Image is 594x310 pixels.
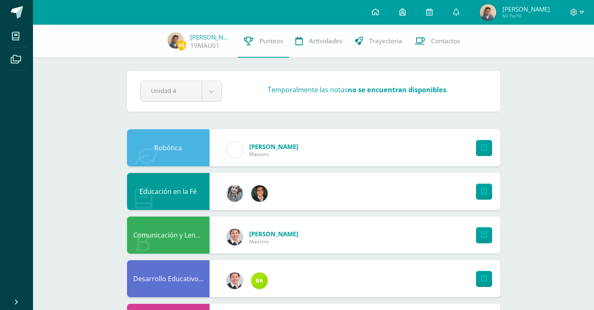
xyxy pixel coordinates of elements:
[190,41,219,50] a: 19MAU01
[309,37,342,45] span: Actividades
[127,260,210,297] div: Desarrollo Educativo y Proyecto de Vida
[127,173,210,210] div: Educación en la Fé
[167,32,184,49] img: 78704a0bd908cb35d757509af49dab89.png
[502,5,550,13] span: [PERSON_NAME]
[251,185,268,202] img: 941e3438b01450ad37795ac5485d303e.png
[249,142,298,151] span: [PERSON_NAME]
[226,185,243,202] img: cba4c69ace659ae4cf02a5761d9a2473.png
[349,25,408,58] a: Trayectoria
[502,12,550,19] span: Mi Perfil
[369,37,402,45] span: Trayectoria
[151,81,191,100] span: Unidad 4
[249,230,298,238] span: [PERSON_NAME]
[238,25,289,58] a: Punteos
[249,238,298,245] span: Maestro
[289,25,349,58] a: Actividades
[408,25,466,58] a: Contactos
[127,129,210,166] div: Robótica
[251,273,268,289] img: 91fb60d109cd21dad9818b7e10cccf2e.png
[226,229,243,245] img: 08e00a7f0eb7830fd2468c6dcb3aac58.png
[177,40,186,50] span: 65
[431,37,460,45] span: Contactos
[249,151,298,158] span: Maestro
[141,81,222,101] a: Unidad 4
[127,217,210,254] div: Comunicación y Lenguaje L.1
[226,273,243,289] img: 08e00a7f0eb7830fd2468c6dcb3aac58.png
[190,33,231,41] a: [PERSON_NAME]
[348,85,446,94] strong: no se encuentran disponibles
[259,37,283,45] span: Punteos
[480,4,496,21] img: 78704a0bd908cb35d757509af49dab89.png
[268,85,448,94] h3: Temporalmente las notas .
[226,142,243,158] img: cae4b36d6049cd6b8500bd0f72497672.png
